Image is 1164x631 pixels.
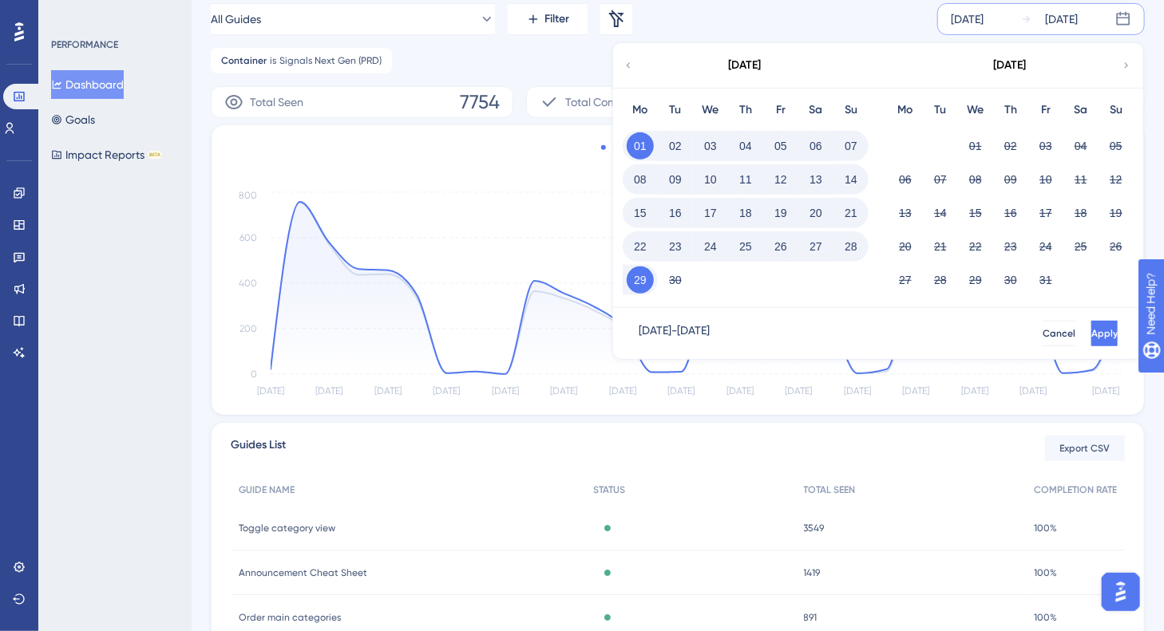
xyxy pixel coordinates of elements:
button: 15 [627,199,654,227]
div: Total Seen [601,141,659,154]
span: COMPLETION RATE [1034,483,1117,496]
div: PERFORMANCE [51,38,118,51]
button: 26 [1103,233,1130,260]
button: 17 [1032,199,1059,227]
tspan: 0 [251,369,257,380]
tspan: [DATE] [316,386,343,397]
button: 14 [837,166,865,193]
tspan: 600 [240,232,257,243]
button: 04 [732,132,759,160]
tspan: [DATE] [434,386,461,397]
button: 30 [997,266,1024,294]
div: Sa [1063,101,1099,120]
div: Tu [923,101,958,120]
button: 23 [662,233,689,260]
span: Need Help? [38,4,100,23]
button: 21 [927,233,954,260]
button: 10 [1032,166,1059,193]
div: We [693,101,728,120]
button: 15 [962,199,989,227]
tspan: [DATE] [1092,386,1119,397]
button: Dashboard [51,70,124,99]
button: 06 [892,166,919,193]
button: 29 [962,266,989,294]
tspan: [DATE] [492,386,519,397]
tspan: 400 [239,278,257,289]
div: Mo [623,101,658,120]
iframe: UserGuiding AI Assistant Launcher [1097,568,1145,616]
span: STATUS [593,483,625,496]
button: 04 [1067,132,1095,160]
div: BETA [148,151,162,159]
span: Guides List [231,436,286,461]
tspan: [DATE] [844,386,871,397]
tspan: [DATE] [903,386,930,397]
button: 17 [697,199,724,227]
span: Total Seen [250,93,303,112]
button: 03 [1032,132,1059,160]
span: 1419 [804,566,821,579]
div: Mo [888,101,923,120]
button: 27 [802,233,829,260]
tspan: [DATE] [727,386,754,397]
button: 01 [962,132,989,160]
button: 13 [892,199,919,227]
button: 12 [767,166,794,193]
span: TOTAL SEEN [804,483,856,496]
div: Fr [763,101,798,120]
div: [DATE] [1045,10,1078,29]
span: Signals Next Gen (PRD) [279,54,382,67]
button: 07 [927,166,954,193]
span: 7754 [460,89,500,115]
span: 100% [1034,522,1057,534]
button: 27 [892,266,919,294]
button: 09 [662,166,689,193]
button: 28 [837,233,865,260]
div: Th [993,101,1028,120]
span: Announcement Cheat Sheet [239,566,367,579]
button: 23 [997,233,1024,260]
tspan: [DATE] [374,386,402,397]
tspan: [DATE] [257,386,284,397]
button: 18 [1067,199,1095,227]
button: 16 [997,199,1024,227]
span: 3549 [804,522,825,534]
button: 20 [802,199,829,227]
button: 16 [662,199,689,227]
button: 26 [767,233,794,260]
button: 24 [1032,233,1059,260]
div: Fr [1028,101,1063,120]
span: Filter [545,10,570,29]
div: [DATE] [729,56,762,75]
button: 12 [1103,166,1130,193]
button: 22 [962,233,989,260]
button: 19 [767,199,794,227]
span: Order main categories [239,611,341,624]
div: Su [833,101,869,120]
button: Impact ReportsBETA [51,140,162,169]
button: 20 [892,233,919,260]
span: 100% [1034,611,1057,624]
div: Su [1099,101,1134,120]
span: Cancel [1043,327,1075,340]
button: All Guides [211,3,495,35]
button: 10 [697,166,724,193]
button: Filter [508,3,588,35]
button: 06 [802,132,829,160]
button: 31 [1032,266,1059,294]
tspan: [DATE] [668,386,695,397]
button: Apply [1091,321,1118,346]
tspan: [DATE] [551,386,578,397]
div: Th [728,101,763,120]
button: 05 [1103,132,1130,160]
div: [DATE] [951,10,984,29]
span: 891 [804,611,818,624]
button: 19 [1103,199,1130,227]
button: 25 [732,233,759,260]
tspan: [DATE] [786,386,813,397]
button: 08 [627,166,654,193]
button: 14 [927,199,954,227]
button: Goals [51,105,95,134]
